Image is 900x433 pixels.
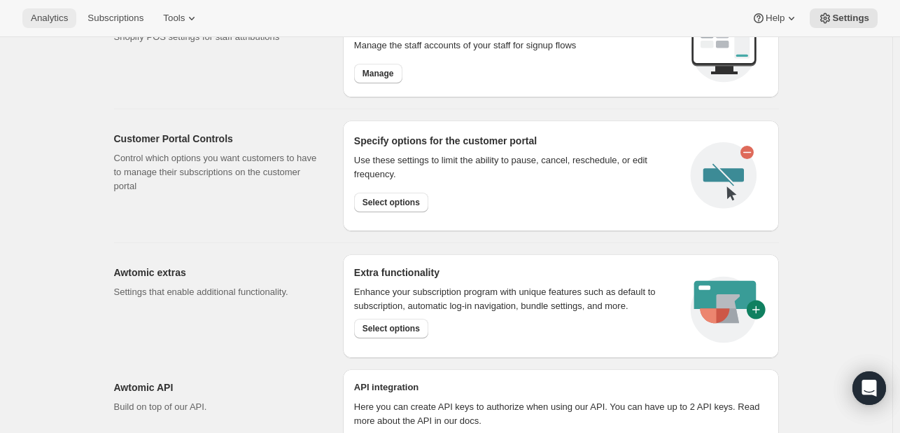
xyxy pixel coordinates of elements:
[155,8,207,28] button: Tools
[114,400,321,414] p: Build on top of our API.
[114,132,321,146] h2: Customer Portal Controls
[766,13,785,24] span: Help
[832,13,869,24] span: Settings
[363,68,394,79] span: Manage
[79,8,152,28] button: Subscriptions
[354,134,680,148] h2: Specify options for the customer portal
[810,8,878,28] button: Settings
[31,13,68,24] span: Analytics
[363,323,420,334] span: Select options
[354,39,680,53] p: Manage the staff accounts of your staff for signup flows
[354,319,428,338] button: Select options
[354,380,768,394] h2: API integration
[114,266,321,280] h2: Awtomic extras
[354,400,768,428] p: Here you can create API keys to authorize when using our API. You can have up to 2 API keys. Read...
[354,266,440,280] h2: Extra functionality
[354,153,680,181] div: Use these settings to limit the ability to pause, cancel, reschedule, or edit frequency.
[114,30,321,44] p: Shopify POS settings for staff attributions
[354,64,402,83] button: Manage
[354,193,428,212] button: Select options
[852,371,886,405] div: Open Intercom Messenger
[363,197,420,208] span: Select options
[114,380,321,394] h2: Awtomic API
[354,285,674,313] p: Enhance your subscription program with unique features such as default to subscription, automatic...
[743,8,807,28] button: Help
[163,13,185,24] span: Tools
[87,13,143,24] span: Subscriptions
[114,151,321,193] p: Control which options you want customers to have to manage their subscriptions on the customer po...
[114,285,321,299] p: Settings that enable additional functionality.
[22,8,76,28] button: Analytics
